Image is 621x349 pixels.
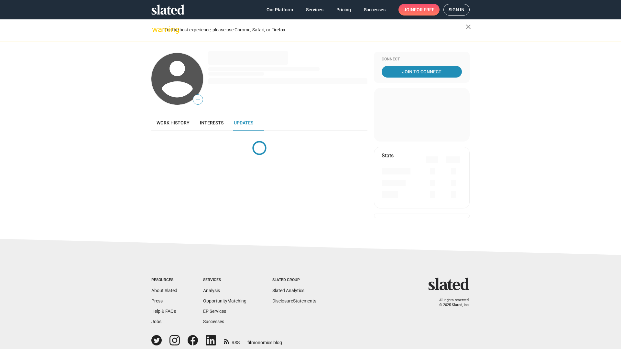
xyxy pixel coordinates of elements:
div: Connect [382,57,462,62]
a: Successes [203,319,224,324]
a: About Slated [151,288,177,293]
mat-icon: close [464,23,472,31]
span: Interests [200,120,223,125]
a: Slated Analytics [272,288,304,293]
a: filmonomics blog [247,334,282,346]
div: Slated Group [272,278,316,283]
a: RSS [224,336,240,346]
a: Join To Connect [382,66,462,78]
a: Interests [195,115,229,131]
a: Press [151,298,163,303]
a: Joinfor free [398,4,440,16]
span: Our Platform [267,4,293,16]
a: EP Services [203,309,226,314]
span: Sign in [449,4,464,15]
a: OpportunityMatching [203,298,246,303]
span: — [193,96,203,104]
a: Help & FAQs [151,309,176,314]
span: Join [404,4,434,16]
div: Services [203,278,246,283]
span: Pricing [336,4,351,16]
span: Successes [364,4,386,16]
div: Resources [151,278,177,283]
a: Work history [151,115,195,131]
a: Sign in [443,4,470,16]
mat-icon: warning [152,26,160,33]
p: All rights reserved. © 2025 Slated, Inc. [432,298,470,307]
span: film [247,340,255,345]
mat-card-title: Stats [382,152,394,159]
div: For the best experience, please use Chrome, Safari, or Firefox. [164,26,466,34]
a: Services [301,4,329,16]
a: DisclosureStatements [272,298,316,303]
span: Join To Connect [383,66,461,78]
a: Updates [229,115,258,131]
a: Successes [359,4,391,16]
span: for free [414,4,434,16]
a: Analysis [203,288,220,293]
a: Our Platform [261,4,298,16]
a: Pricing [331,4,356,16]
span: Work history [157,120,190,125]
span: Updates [234,120,253,125]
span: Services [306,4,323,16]
a: Jobs [151,319,161,324]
